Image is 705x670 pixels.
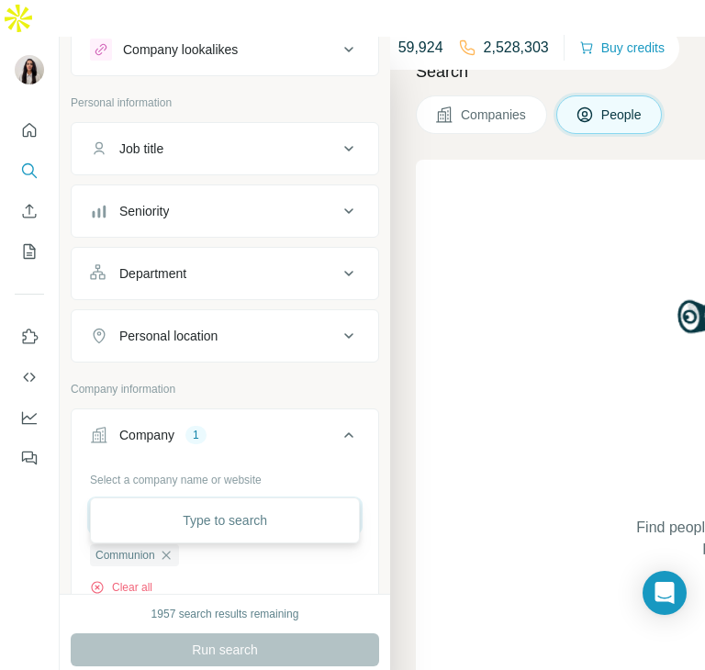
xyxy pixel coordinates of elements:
button: My lists [15,235,44,268]
div: Open Intercom Messenger [643,571,687,615]
span: Communion [95,547,155,564]
div: Company [119,426,174,444]
button: Department [72,251,378,296]
button: Company lookalikes [72,28,378,72]
button: Dashboard [15,401,44,434]
button: Feedback [15,441,44,475]
p: Personal information [71,95,379,111]
span: Companies [461,106,528,124]
button: Buy credits [579,35,665,61]
div: Company lookalikes [123,40,238,59]
button: Clear all [90,579,152,596]
button: Quick start [15,114,44,147]
h4: Search [416,59,683,84]
p: 2,528,303 [484,37,549,59]
div: Job title [119,140,163,158]
div: Type to search [95,502,355,539]
p: Company information [71,381,379,397]
button: Company1 [72,413,378,464]
button: Use Surfe on LinkedIn [15,320,44,353]
div: Seniority [119,202,169,220]
button: Job title [72,127,378,171]
div: Select a company name or website [90,464,360,488]
button: Search [15,154,44,187]
div: Personal location [119,327,218,345]
div: Department [119,264,186,283]
div: 1957 search results remaining [151,606,299,622]
p: 59,924 [398,37,443,59]
span: People [601,106,643,124]
button: Personal location [72,314,378,358]
img: Avatar [15,55,44,84]
button: Use Surfe API [15,361,44,394]
button: Seniority [72,189,378,233]
button: Enrich CSV [15,195,44,228]
div: 1 [185,427,207,443]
